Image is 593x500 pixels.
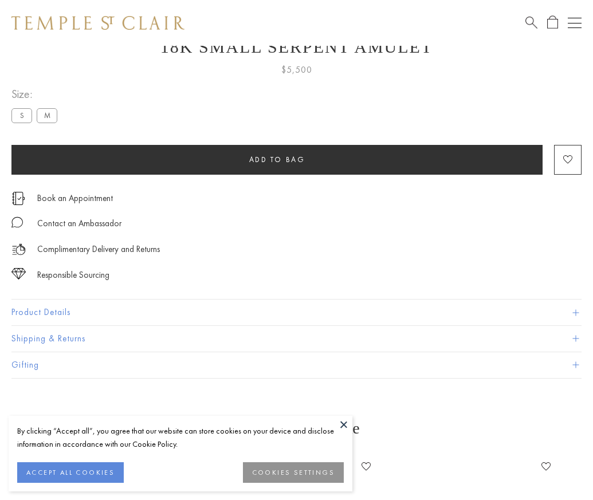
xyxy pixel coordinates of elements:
[17,424,344,451] div: By clicking “Accept all”, you agree that our website can store cookies on your device and disclos...
[37,192,113,204] a: Book an Appointment
[11,268,26,279] img: icon_sourcing.svg
[568,16,582,30] button: Open navigation
[11,85,62,104] span: Size:
[281,62,312,77] span: $5,500
[243,462,344,483] button: COOKIES SETTINGS
[249,155,305,164] span: Add to bag
[11,216,23,228] img: MessageIcon-01_2.svg
[547,15,558,30] a: Open Shopping Bag
[17,462,124,483] button: ACCEPT ALL COOKIES
[525,15,537,30] a: Search
[37,216,121,231] div: Contact an Ambassador
[37,242,160,257] p: Complimentary Delivery and Returns
[11,16,184,30] img: Temple St. Clair
[11,108,32,123] label: S
[37,268,109,282] div: Responsible Sourcing
[11,192,25,205] img: icon_appointment.svg
[37,108,57,123] label: M
[11,242,26,257] img: icon_delivery.svg
[11,145,543,175] button: Add to bag
[11,300,582,325] button: Product Details
[11,352,582,378] button: Gifting
[11,326,582,352] button: Shipping & Returns
[11,37,582,57] h1: 18K Small Serpent Amulet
